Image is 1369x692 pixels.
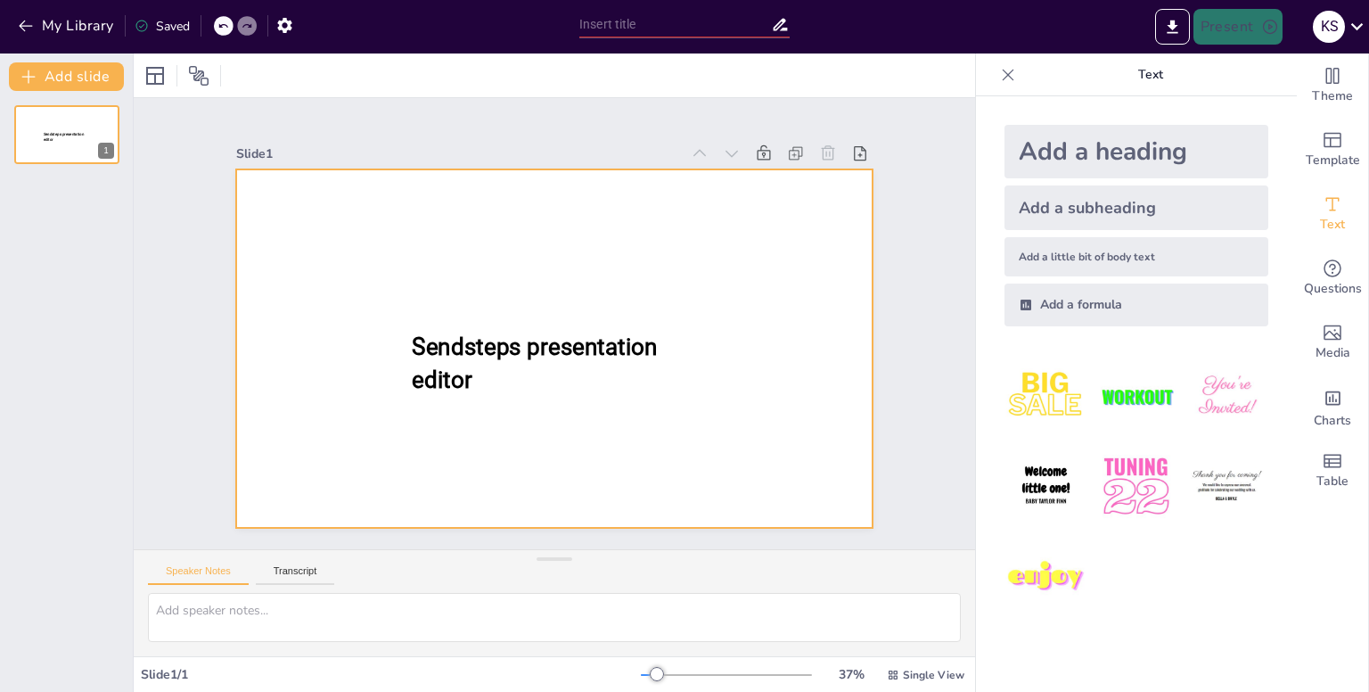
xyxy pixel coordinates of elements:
[1004,237,1268,276] div: Add a little bit of body text
[141,62,169,90] div: Layout
[1297,375,1368,439] div: Add charts and graphs
[1297,54,1368,118] div: Change the overall theme
[1193,9,1283,45] button: Present
[188,65,209,86] span: Position
[1314,411,1351,431] span: Charts
[141,666,641,683] div: Slide 1 / 1
[1304,279,1362,299] span: Questions
[1297,246,1368,310] div: Get real-time input from your audience
[1004,125,1268,178] div: Add a heading
[1316,472,1349,491] span: Table
[1297,310,1368,375] div: Add images, graphics, shapes or video
[412,334,657,393] span: Sendsteps presentation editor
[236,145,681,162] div: Slide 1
[148,565,249,585] button: Speaker Notes
[1004,355,1087,438] img: 1.jpeg
[135,18,190,35] div: Saved
[1004,284,1268,326] div: Add a formula
[1004,185,1268,230] div: Add a subheading
[1320,215,1345,235] span: Text
[1297,439,1368,503] div: Add a table
[903,668,964,682] span: Single View
[1185,355,1268,438] img: 3.jpeg
[1004,445,1087,528] img: 4.jpeg
[1316,343,1350,363] span: Media
[256,565,335,585] button: Transcript
[1004,536,1087,619] img: 7.jpeg
[9,62,124,91] button: Add slide
[1312,86,1353,106] span: Theme
[1094,445,1177,528] img: 5.jpeg
[1297,118,1368,182] div: Add ready made slides
[98,143,114,159] div: 1
[1094,355,1177,438] img: 2.jpeg
[14,105,119,164] div: 1
[1297,182,1368,246] div: Add text boxes
[13,12,121,40] button: My Library
[830,666,873,683] div: 37 %
[1155,9,1190,45] button: Export to PowerPoint
[1313,11,1345,43] div: K S
[1022,54,1279,96] p: Text
[44,132,84,142] span: Sendsteps presentation editor
[1185,445,1268,528] img: 6.jpeg
[1306,151,1360,170] span: Template
[1313,9,1345,45] button: K S
[579,12,771,37] input: Insert title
